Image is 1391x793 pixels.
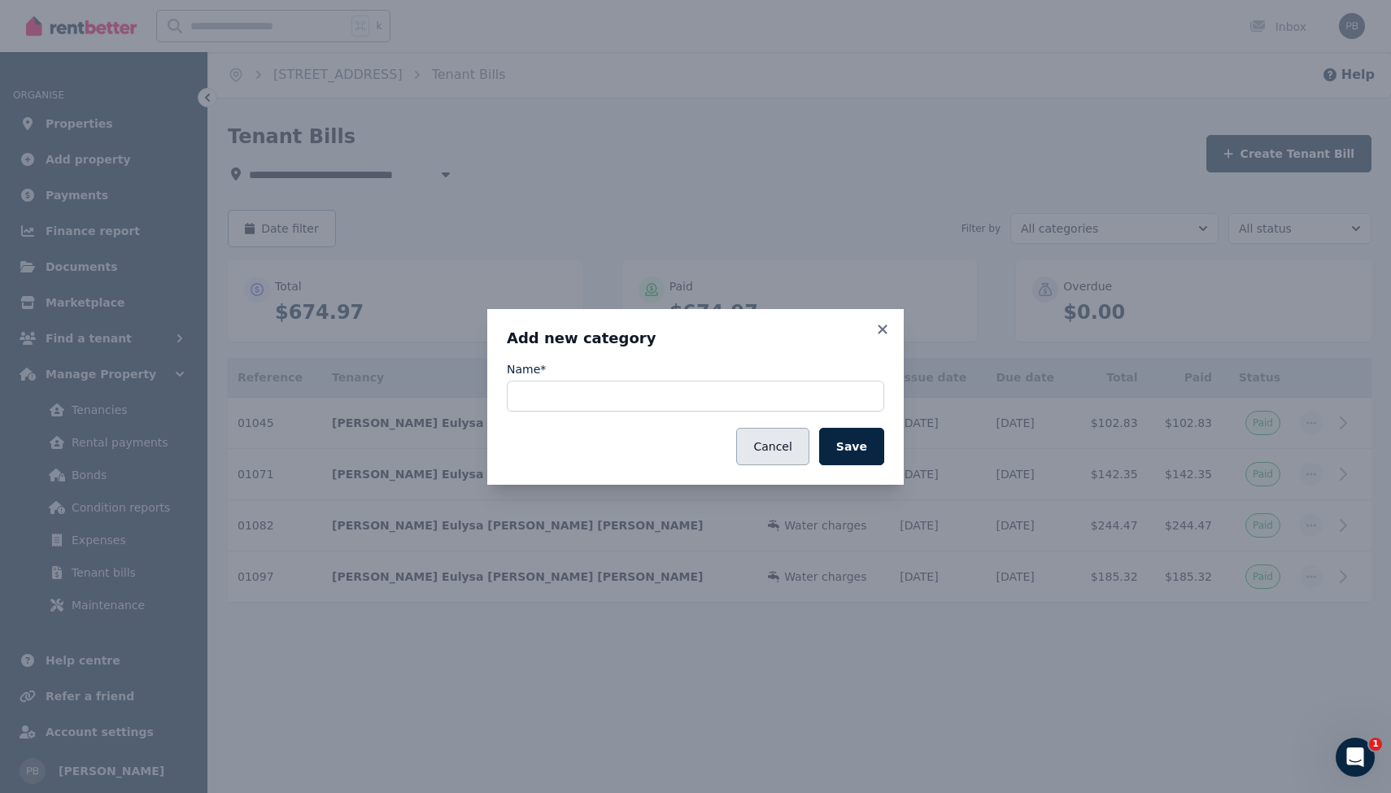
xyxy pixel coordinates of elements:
[507,329,884,348] h3: Add new category
[507,361,546,377] label: Name*
[1336,738,1375,777] iframe: Intercom live chat
[1369,738,1382,751] span: 1
[819,428,884,465] button: Save
[736,428,809,465] button: Cancel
